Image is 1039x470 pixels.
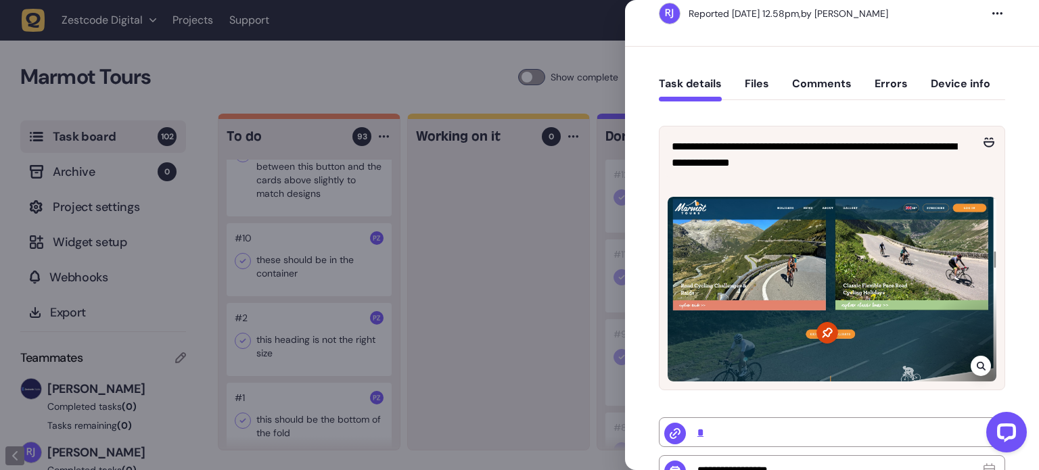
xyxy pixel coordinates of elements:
button: Task details [659,77,722,101]
img: Riki-leigh Jones [660,3,680,24]
button: Device info [931,77,990,101]
iframe: LiveChat chat widget [975,406,1032,463]
button: Files [745,77,769,101]
div: Reported [DATE] 12.58pm, [689,7,801,20]
div: by [PERSON_NAME] [689,7,888,20]
button: Errors [875,77,908,101]
button: Comments [792,77,852,101]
